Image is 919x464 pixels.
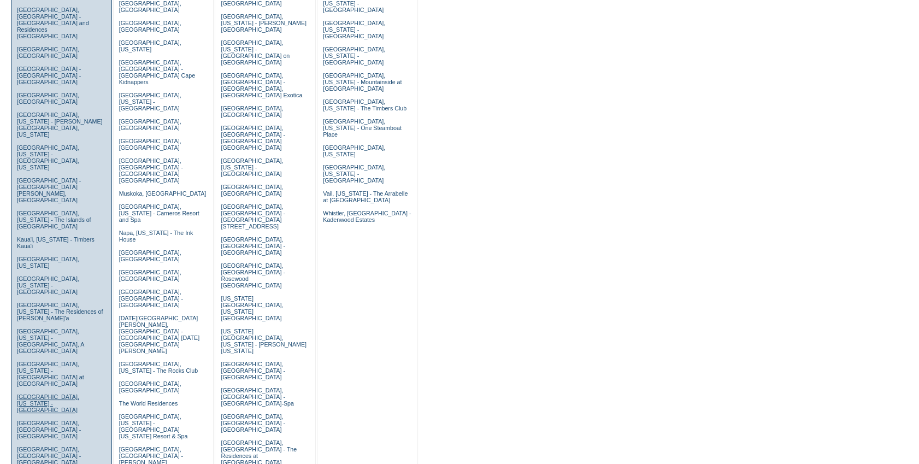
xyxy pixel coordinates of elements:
[323,72,402,92] a: [GEOGRAPHIC_DATA], [US_STATE] - Mountainside at [GEOGRAPHIC_DATA]
[221,13,307,33] a: [GEOGRAPHIC_DATA], [US_STATE] - [PERSON_NAME][GEOGRAPHIC_DATA]
[119,118,181,131] a: [GEOGRAPHIC_DATA], [GEOGRAPHIC_DATA]
[119,289,183,308] a: [GEOGRAPHIC_DATA], [GEOGRAPHIC_DATA] - [GEOGRAPHIC_DATA]
[17,328,84,354] a: [GEOGRAPHIC_DATA], [US_STATE] - [GEOGRAPHIC_DATA], A [GEOGRAPHIC_DATA]
[119,39,181,52] a: [GEOGRAPHIC_DATA], [US_STATE]
[323,210,411,223] a: Whistler, [GEOGRAPHIC_DATA] - Kadenwood Estates
[221,125,285,151] a: [GEOGRAPHIC_DATA], [GEOGRAPHIC_DATA] - [GEOGRAPHIC_DATA] [GEOGRAPHIC_DATA]
[221,184,283,197] a: [GEOGRAPHIC_DATA], [GEOGRAPHIC_DATA]
[221,413,285,433] a: [GEOGRAPHIC_DATA], [GEOGRAPHIC_DATA] - [GEOGRAPHIC_DATA]
[221,295,283,321] a: [US_STATE][GEOGRAPHIC_DATA], [US_STATE][GEOGRAPHIC_DATA]
[323,190,408,203] a: Vail, [US_STATE] - The Arrabelle at [GEOGRAPHIC_DATA]
[221,387,293,407] a: [GEOGRAPHIC_DATA], [GEOGRAPHIC_DATA] - [GEOGRAPHIC_DATA]-Spa
[17,111,103,138] a: [GEOGRAPHIC_DATA], [US_STATE] - [PERSON_NAME][GEOGRAPHIC_DATA], [US_STATE]
[119,269,181,282] a: [GEOGRAPHIC_DATA], [GEOGRAPHIC_DATA]
[221,361,285,380] a: [GEOGRAPHIC_DATA], [GEOGRAPHIC_DATA] - [GEOGRAPHIC_DATA]
[119,413,188,439] a: [GEOGRAPHIC_DATA], [US_STATE] - [GEOGRAPHIC_DATA] [US_STATE] Resort & Spa
[119,315,199,354] a: [DATE][GEOGRAPHIC_DATA][PERSON_NAME], [GEOGRAPHIC_DATA] - [GEOGRAPHIC_DATA] [DATE][GEOGRAPHIC_DAT...
[323,46,385,66] a: [GEOGRAPHIC_DATA], [US_STATE] - [GEOGRAPHIC_DATA]
[119,190,206,197] a: Muskoka, [GEOGRAPHIC_DATA]
[323,20,385,39] a: [GEOGRAPHIC_DATA], [US_STATE] - [GEOGRAPHIC_DATA]
[221,105,283,118] a: [GEOGRAPHIC_DATA], [GEOGRAPHIC_DATA]
[119,92,181,111] a: [GEOGRAPHIC_DATA], [US_STATE] - [GEOGRAPHIC_DATA]
[221,72,302,98] a: [GEOGRAPHIC_DATA], [GEOGRAPHIC_DATA] - [GEOGRAPHIC_DATA], [GEOGRAPHIC_DATA] Exotica
[119,157,183,184] a: [GEOGRAPHIC_DATA], [GEOGRAPHIC_DATA] - [GEOGRAPHIC_DATA] [GEOGRAPHIC_DATA]
[119,400,178,407] a: The World Residences
[17,92,79,105] a: [GEOGRAPHIC_DATA], [GEOGRAPHIC_DATA]
[17,144,79,171] a: [GEOGRAPHIC_DATA], [US_STATE] - [GEOGRAPHIC_DATA], [US_STATE]
[323,144,385,157] a: [GEOGRAPHIC_DATA], [US_STATE]
[119,138,181,151] a: [GEOGRAPHIC_DATA], [GEOGRAPHIC_DATA]
[119,380,181,393] a: [GEOGRAPHIC_DATA], [GEOGRAPHIC_DATA]
[221,39,290,66] a: [GEOGRAPHIC_DATA], [US_STATE] - [GEOGRAPHIC_DATA] on [GEOGRAPHIC_DATA]
[17,275,79,295] a: [GEOGRAPHIC_DATA], [US_STATE] - [GEOGRAPHIC_DATA]
[17,177,81,203] a: [GEOGRAPHIC_DATA] - [GEOGRAPHIC_DATA][PERSON_NAME], [GEOGRAPHIC_DATA]
[221,328,307,354] a: [US_STATE][GEOGRAPHIC_DATA], [US_STATE] - [PERSON_NAME] [US_STATE]
[221,236,285,256] a: [GEOGRAPHIC_DATA], [GEOGRAPHIC_DATA] - [GEOGRAPHIC_DATA]
[17,302,103,321] a: [GEOGRAPHIC_DATA], [US_STATE] - The Residences of [PERSON_NAME]'a
[17,361,84,387] a: [GEOGRAPHIC_DATA], [US_STATE] - [GEOGRAPHIC_DATA] at [GEOGRAPHIC_DATA]
[17,46,79,59] a: [GEOGRAPHIC_DATA], [GEOGRAPHIC_DATA]
[119,230,193,243] a: Napa, [US_STATE] - The Ink House
[119,249,181,262] a: [GEOGRAPHIC_DATA], [GEOGRAPHIC_DATA]
[17,7,89,39] a: [GEOGRAPHIC_DATA], [GEOGRAPHIC_DATA] - [GEOGRAPHIC_DATA] and Residences [GEOGRAPHIC_DATA]
[323,118,402,138] a: [GEOGRAPHIC_DATA], [US_STATE] - One Steamboat Place
[17,210,91,230] a: [GEOGRAPHIC_DATA], [US_STATE] - The Islands of [GEOGRAPHIC_DATA]
[323,164,385,184] a: [GEOGRAPHIC_DATA], [US_STATE] - [GEOGRAPHIC_DATA]
[17,236,95,249] a: Kaua'i, [US_STATE] - Timbers Kaua'i
[221,203,285,230] a: [GEOGRAPHIC_DATA], [GEOGRAPHIC_DATA] - [GEOGRAPHIC_DATA][STREET_ADDRESS]
[17,66,81,85] a: [GEOGRAPHIC_DATA] - [GEOGRAPHIC_DATA] - [GEOGRAPHIC_DATA]
[323,98,407,111] a: [GEOGRAPHIC_DATA], [US_STATE] - The Timbers Club
[17,393,79,413] a: [GEOGRAPHIC_DATA], [US_STATE] - [GEOGRAPHIC_DATA]
[119,361,198,374] a: [GEOGRAPHIC_DATA], [US_STATE] - The Rocks Club
[119,20,181,33] a: [GEOGRAPHIC_DATA], [GEOGRAPHIC_DATA]
[119,59,195,85] a: [GEOGRAPHIC_DATA], [GEOGRAPHIC_DATA] - [GEOGRAPHIC_DATA] Cape Kidnappers
[119,203,199,223] a: [GEOGRAPHIC_DATA], [US_STATE] - Carneros Resort and Spa
[17,256,79,269] a: [GEOGRAPHIC_DATA], [US_STATE]
[221,157,283,177] a: [GEOGRAPHIC_DATA], [US_STATE] - [GEOGRAPHIC_DATA]
[17,420,81,439] a: [GEOGRAPHIC_DATA], [GEOGRAPHIC_DATA] - [GEOGRAPHIC_DATA]
[221,262,285,289] a: [GEOGRAPHIC_DATA], [GEOGRAPHIC_DATA] - Rosewood [GEOGRAPHIC_DATA]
